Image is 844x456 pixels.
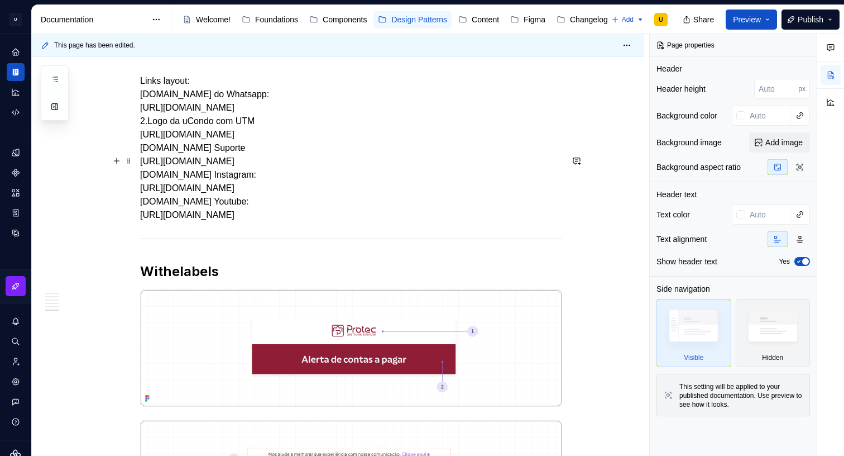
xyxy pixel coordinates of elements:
div: Hidden [762,353,783,362]
div: Background image [656,137,722,148]
input: Auto [754,79,798,99]
div: Header height [656,83,706,94]
label: Yes [779,257,790,266]
input: Auto [745,205,790,225]
a: Analytics [7,83,25,101]
div: Design Patterns [391,14,447,25]
button: Search ⌘K [7,332,25,350]
button: Notifications [7,312,25,330]
span: Share [693,14,714,25]
a: Invite team [7,353,25,370]
button: Add [608,12,648,27]
span: This page has been edited. [54,41,135,50]
a: Components [305,11,371,28]
button: U [2,7,29,31]
button: Publish [781,9,840,30]
a: Home [7,43,25,61]
div: Hidden [736,299,811,367]
div: Components [323,14,367,25]
a: Documentation [7,63,25,81]
div: Background aspect ratio [656,161,741,173]
div: Header text [656,189,697,200]
a: Design tokens [7,144,25,161]
a: Figma [506,11,550,28]
div: Page tree [178,8,606,31]
a: Assets [7,184,25,202]
button: Add image [749,132,810,153]
span: Add image [765,137,803,148]
div: Header [656,63,682,74]
p: px [798,84,805,93]
span: Publish [798,14,823,25]
a: Welcome! [178,11,235,28]
button: Share [677,9,721,30]
div: U [659,15,663,24]
div: Documentation [41,14,146,25]
a: Components [7,164,25,182]
div: Side navigation [656,283,710,294]
div: Text alignment [656,234,707,245]
span: Preview [733,14,761,25]
div: Changelog [570,14,608,25]
a: Design Patterns [373,11,452,28]
a: Content [454,11,503,28]
h2: Withelabels [140,263,562,281]
div: Foundations [255,14,298,25]
div: Figma [524,14,545,25]
div: Welcome! [196,14,231,25]
div: Visible [656,299,731,367]
div: This setting will be applied to your published documentation. Use preview to see how it looks. [679,382,803,409]
div: Show header text [656,256,717,267]
div: Visible [684,353,703,362]
a: Storybook stories [7,204,25,222]
div: Background color [656,110,717,121]
a: Settings [7,373,25,391]
div: Text color [656,209,690,220]
p: Links layout: [DOMAIN_NAME] do Whatsapp: [URL][DOMAIN_NAME] 2.Logo da uCondo com UTM [URL][DOMAIN... [140,74,562,222]
button: Preview [726,9,777,30]
img: 2f384d26-edc7-4c9a-a2d9-0f1b321fe94c.png [141,290,562,407]
a: Changelog [552,11,612,28]
div: U [9,13,22,26]
input: Auto [745,106,790,126]
a: Code automation [7,103,25,121]
a: Foundations [237,11,303,28]
div: Content [472,14,499,25]
button: Contact support [7,393,25,411]
a: Data sources [7,224,25,242]
span: Add [622,15,634,24]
